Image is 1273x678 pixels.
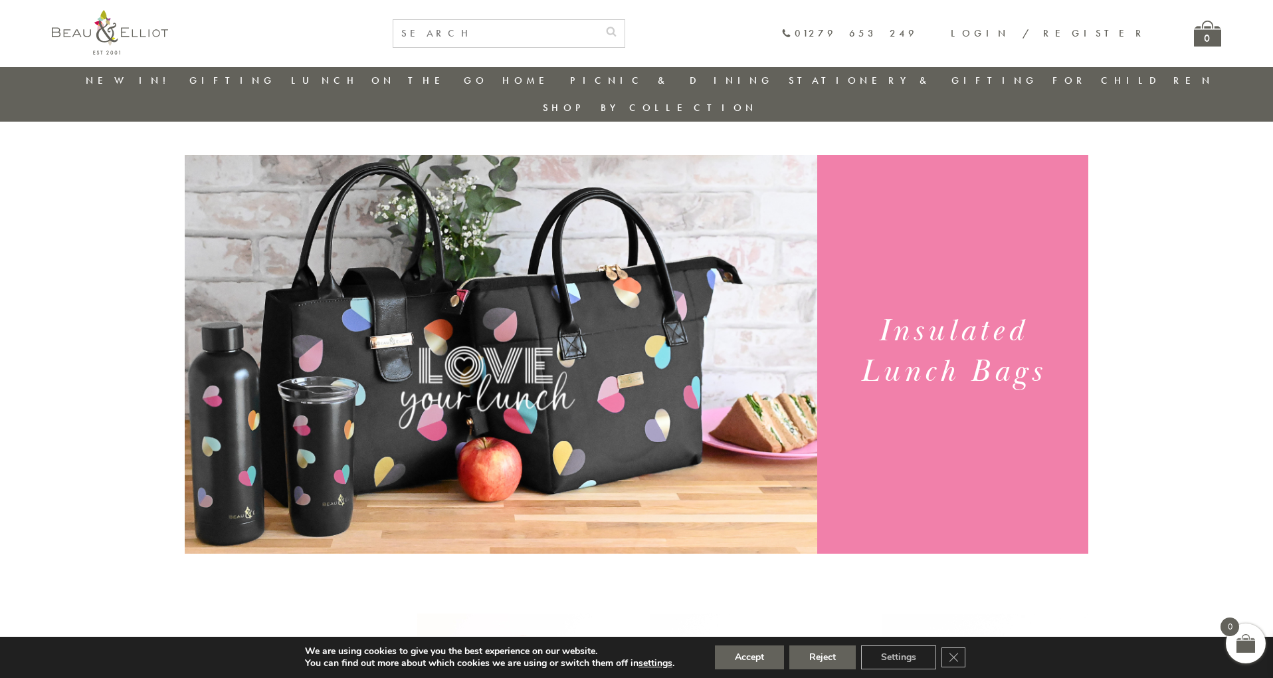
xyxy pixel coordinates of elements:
a: For Children [1052,74,1214,87]
img: Emily Heart Set [185,155,817,554]
input: SEARCH [393,20,598,47]
h1: Insulated Lunch Bags [833,311,1072,392]
img: logo [52,10,168,55]
span: 0 [1221,618,1239,636]
a: Gifting [189,74,276,87]
a: Stationery & Gifting [789,74,1038,87]
a: 01279 653 249 [781,28,918,39]
a: Login / Register [951,27,1147,40]
a: Picnic & Dining [570,74,773,87]
button: Settings [861,645,936,669]
button: Reject [789,645,856,669]
button: settings [638,657,672,669]
a: 0 [1194,21,1221,47]
button: Close GDPR Cookie Banner [941,647,965,667]
p: We are using cookies to give you the best experience on our website. [305,645,674,657]
a: Home [502,74,555,87]
a: Lunch On The Go [291,74,488,87]
p: You can find out more about which cookies we are using or switch them off in . [305,657,674,669]
a: Shop by collection [543,101,757,114]
button: Accept [715,645,784,669]
a: New in! [86,74,175,87]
